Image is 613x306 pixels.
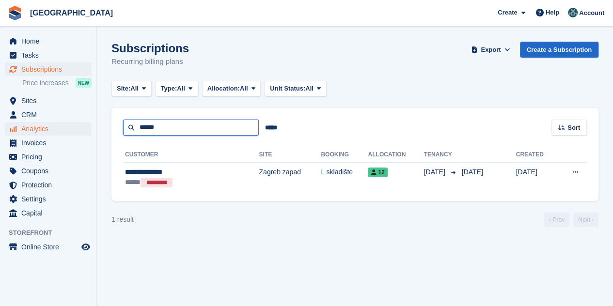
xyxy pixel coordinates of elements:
span: Site: [117,84,130,93]
th: Site [259,147,321,163]
a: menu [5,122,92,136]
span: All [177,84,185,93]
th: Created [516,147,557,163]
a: menu [5,206,92,220]
a: menu [5,136,92,150]
a: menu [5,34,92,48]
span: CRM [21,108,79,122]
nav: Page [542,213,600,227]
td: L skladište [321,162,368,193]
span: Home [21,34,79,48]
th: Tenancy [424,147,457,163]
a: Previous [544,213,569,227]
span: Price increases [22,78,69,88]
button: Export [470,42,512,58]
th: Customer [123,147,259,163]
a: menu [5,192,92,206]
span: [DATE] [424,167,447,177]
span: Invoices [21,136,79,150]
span: Help [546,8,559,17]
span: All [130,84,139,93]
span: Export [481,45,501,55]
td: Zagreb zapad [259,162,321,193]
span: All [240,84,248,93]
a: Create a Subscription [520,42,598,58]
h1: Subscriptions [111,42,189,55]
a: menu [5,94,92,107]
img: Željko Gobac [568,8,578,17]
div: NEW [76,78,92,88]
span: Allocation: [207,84,240,93]
span: Storefront [9,228,96,238]
a: [GEOGRAPHIC_DATA] [26,5,117,21]
span: Tasks [21,48,79,62]
a: menu [5,48,92,62]
span: Account [579,8,604,18]
span: Create [498,8,517,17]
span: Settings [21,192,79,206]
span: Analytics [21,122,79,136]
span: 12 [368,168,387,177]
button: Unit Status: All [265,81,326,97]
a: Next [573,213,598,227]
span: Online Store [21,240,79,254]
a: menu [5,62,92,76]
span: Coupons [21,164,79,178]
a: menu [5,164,92,178]
img: stora-icon-8386f47178a22dfd0bd8f6a31ec36ba5ce8667c1dd55bd0f319d3a0aa187defe.svg [8,6,22,20]
button: Type: All [156,81,198,97]
th: Allocation [368,147,424,163]
button: Allocation: All [202,81,261,97]
div: 1 result [111,214,134,225]
span: Sort [567,123,580,133]
a: menu [5,150,92,164]
span: Subscriptions [21,62,79,76]
span: Type: [161,84,177,93]
a: Price increases NEW [22,77,92,88]
p: Recurring billing plans [111,56,189,67]
a: Preview store [80,241,92,253]
span: Capital [21,206,79,220]
span: Sites [21,94,79,107]
button: Site: All [111,81,152,97]
span: Protection [21,178,79,192]
span: Unit Status: [270,84,305,93]
a: menu [5,178,92,192]
span: All [305,84,314,93]
span: Pricing [21,150,79,164]
td: [DATE] [516,162,557,193]
th: Booking [321,147,368,163]
a: menu [5,108,92,122]
span: [DATE] [461,168,483,176]
a: menu [5,240,92,254]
